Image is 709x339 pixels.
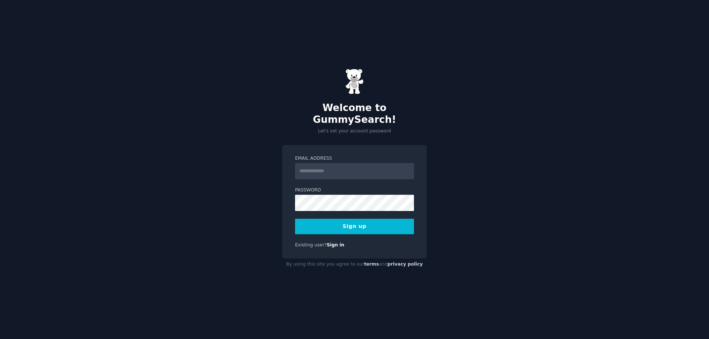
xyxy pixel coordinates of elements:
h2: Welcome to GummySearch! [282,102,427,125]
label: Email Address [295,155,414,162]
label: Password [295,187,414,194]
div: By using this site you agree to our and [282,259,427,270]
a: terms [364,262,379,267]
img: Gummy Bear [345,69,364,94]
a: Sign in [327,242,345,248]
button: Sign up [295,219,414,234]
p: Let's set your account password [282,128,427,135]
span: Existing user? [295,242,327,248]
a: privacy policy [387,262,423,267]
